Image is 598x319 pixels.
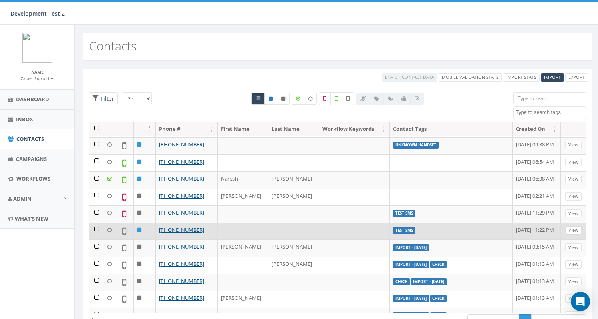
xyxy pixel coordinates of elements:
[159,192,204,199] a: [PHONE_NUMBER]
[89,39,137,52] h2: Contacts
[565,277,582,286] a: View
[159,209,204,216] a: [PHONE_NUMBER]
[10,10,65,17] span: Development Test 2
[251,93,265,105] a: All contacts
[330,92,342,105] label: Validated
[16,175,50,182] span: Workflows
[393,244,429,251] label: Import - [DATE]
[393,261,429,268] label: Import - [DATE]
[269,96,273,101] i: This phone number is subscribed and will receive texts.
[393,210,415,217] label: Test SMS
[565,141,582,149] a: View
[544,74,561,80] span: Import
[565,158,582,167] a: View
[281,96,285,101] i: This phone number is unsubscribed and has opted-out of all texts.
[159,226,204,233] a: [PHONE_NUMBER]
[218,239,268,257] td: [PERSON_NAME]
[565,294,582,303] a: View
[15,215,48,222] span: What's New
[159,294,204,301] a: [PHONE_NUMBER]
[439,73,502,82] a: Mobile Validation Stats
[565,175,582,183] a: View
[264,93,277,105] a: Active
[159,311,204,319] a: [PHONE_NUMBER]
[541,73,564,82] a: Import
[304,93,317,105] label: Data not Enriched
[218,291,268,308] td: [PERSON_NAME]
[571,292,590,311] div: Open Intercom Messenger
[159,141,204,148] a: [PHONE_NUMBER]
[21,74,54,82] a: Zapier Support
[390,122,513,136] th: Contact Tags
[393,295,429,302] label: Import - [DATE]
[393,142,439,149] label: unknown handset
[565,243,582,252] a: View
[430,295,447,302] label: CHECK
[393,227,415,234] label: Test SMS
[16,155,47,163] span: Campaigns
[89,92,118,105] span: Advance Filter
[22,33,52,63] img: logo.png
[513,205,561,223] td: [DATE] 11:29 PM
[393,278,410,285] label: CHECK
[16,116,33,123] span: Inbox
[159,260,204,267] a: [PHONE_NUMBER]
[218,189,268,206] td: [PERSON_NAME]
[513,171,561,189] td: [DATE] 06:38 AM
[513,223,561,240] td: [DATE] 11:22 PM
[268,189,319,206] td: [PERSON_NAME]
[159,243,204,250] a: [PHONE_NUMBER]
[565,260,582,269] a: View
[268,171,319,189] td: [PERSON_NAME]
[13,195,32,202] span: Admin
[159,277,204,285] a: [PHONE_NUMBER]
[565,192,582,201] a: View
[31,69,44,75] small: Name
[218,171,268,189] td: Naresh
[513,257,561,274] td: [DATE] 01:13 AM
[513,189,561,206] td: [DATE] 02:21 AM
[503,73,540,82] a: Import Stats
[513,92,586,104] input: Type to search
[319,122,390,136] th: Workflow Keywords: activate to sort column ascending
[277,93,290,105] a: Opted Out
[513,291,561,308] td: [DATE] 01:13 AM
[342,92,354,105] label: Not Validated
[513,154,561,172] td: [DATE] 06:54 AM
[292,93,304,105] label: Data Enriched
[411,278,447,285] label: Import - [DATE]
[16,96,49,103] span: Dashboard
[513,122,561,136] th: Created On: activate to sort column ascending
[565,73,588,82] a: Export
[268,122,319,136] th: Last Name
[268,257,319,274] td: [PERSON_NAME]
[513,239,561,257] td: [DATE] 03:15 AM
[218,122,268,136] th: First Name
[156,122,218,136] th: Phone #: activate to sort column ascending
[516,109,586,116] textarea: Search
[16,135,44,142] span: Contacts
[159,175,204,182] a: [PHONE_NUMBER]
[21,76,54,81] small: Zapier Support
[513,137,561,154] td: [DATE] 09:38 PM
[565,209,582,218] a: View
[159,158,204,165] a: [PHONE_NUMBER]
[544,74,561,80] span: CSV files only
[99,95,114,102] span: Filter
[268,239,319,257] td: [PERSON_NAME]
[430,261,447,268] label: CHECK
[319,92,331,105] label: Not a Mobile
[565,226,582,235] a: View
[513,274,561,291] td: [DATE] 01:13 AM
